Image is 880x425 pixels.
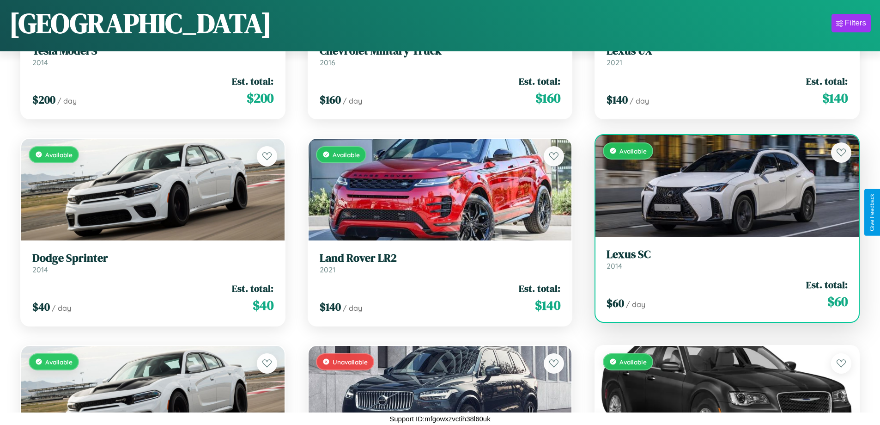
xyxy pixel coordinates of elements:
span: Available [619,358,647,366]
span: Est. total: [806,278,848,291]
div: Filters [845,18,866,28]
h3: Lexus SC [607,248,848,261]
span: $ 140 [822,89,848,107]
span: 2016 [320,58,335,67]
a: Chevrolet Military Truck2016 [320,44,561,67]
span: Unavailable [333,358,368,366]
span: 2021 [607,58,622,67]
span: $ 60 [607,296,624,311]
span: 2021 [320,265,335,274]
span: Est. total: [519,282,560,295]
span: $ 40 [253,296,273,314]
a: Land Rover LR22021 [320,252,561,274]
span: 2014 [32,265,48,274]
span: $ 140 [535,296,560,314]
button: Filters [831,14,871,32]
span: / day [343,303,362,313]
span: / day [52,303,71,313]
span: Est. total: [519,74,560,88]
span: Available [45,151,73,159]
h1: [GEOGRAPHIC_DATA] [9,4,272,42]
span: $ 140 [607,92,628,107]
span: $ 200 [32,92,55,107]
span: Available [45,358,73,366]
span: $ 140 [320,299,341,314]
a: Lexus UX2021 [607,44,848,67]
span: 2014 [607,261,622,271]
span: Est. total: [232,282,273,295]
span: / day [630,96,649,105]
span: Est. total: [806,74,848,88]
span: / day [343,96,362,105]
div: Give Feedback [869,194,875,231]
span: / day [57,96,77,105]
span: $ 40 [32,299,50,314]
h3: Dodge Sprinter [32,252,273,265]
span: $ 160 [535,89,560,107]
p: Support ID: mfgowxzvctih38l60uk [389,413,490,425]
h3: Chevrolet Military Truck [320,44,561,58]
span: / day [626,300,645,309]
span: $ 200 [247,89,273,107]
span: 2014 [32,58,48,67]
span: Est. total: [232,74,273,88]
a: Dodge Sprinter2014 [32,252,273,274]
a: Tesla Model S2014 [32,44,273,67]
span: $ 160 [320,92,341,107]
h3: Tesla Model S [32,44,273,58]
span: Available [619,147,647,155]
h3: Lexus UX [607,44,848,58]
a: Lexus SC2014 [607,248,848,271]
h3: Land Rover LR2 [320,252,561,265]
span: $ 60 [827,292,848,311]
span: Available [333,151,360,159]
